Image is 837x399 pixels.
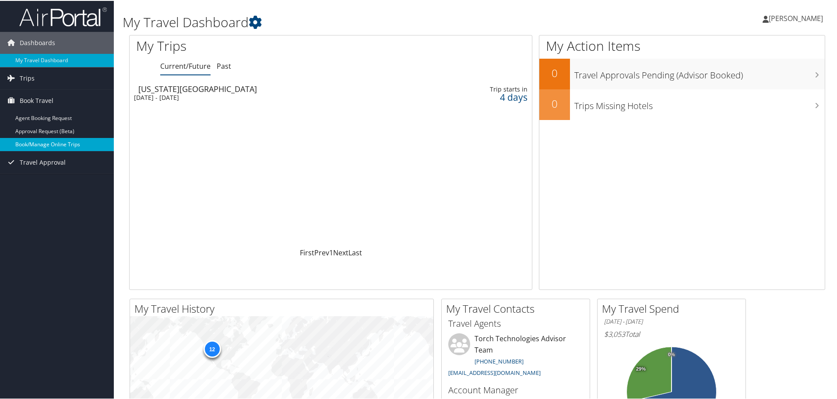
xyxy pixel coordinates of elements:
span: Book Travel [20,89,53,111]
h3: Travel Approvals Pending (Advisor Booked) [574,64,825,81]
div: [US_STATE][GEOGRAPHIC_DATA] [138,84,390,92]
h1: My Action Items [539,36,825,54]
a: [PHONE_NUMBER] [475,357,524,364]
a: Current/Future [160,60,211,70]
a: 0Trips Missing Hotels [539,88,825,119]
a: Next [333,247,348,257]
a: First [300,247,314,257]
a: 1 [329,247,333,257]
span: Travel Approval [20,151,66,173]
h1: My Travel Dashboard [123,12,595,31]
a: [EMAIL_ADDRESS][DOMAIN_NAME] [448,368,541,376]
a: 0Travel Approvals Pending (Advisor Booked) [539,58,825,88]
div: 12 [203,339,221,357]
a: Last [348,247,362,257]
h2: My Travel Contacts [446,300,590,315]
div: [DATE] - [DATE] [134,93,385,101]
tspan: 29% [636,366,646,371]
img: airportal-logo.png [19,6,107,26]
h2: My Travel Spend [602,300,746,315]
span: Trips [20,67,35,88]
h1: My Trips [136,36,358,54]
h6: [DATE] - [DATE] [604,317,739,325]
h2: My Travel History [134,300,433,315]
h3: Travel Agents [448,317,583,329]
div: 4 days [439,92,528,100]
h3: Account Manager [448,383,583,395]
span: $3,053 [604,328,625,338]
span: [PERSON_NAME] [769,13,823,22]
h3: Trips Missing Hotels [574,95,825,111]
div: Trip starts in [439,85,528,92]
a: Past [217,60,231,70]
a: Prev [314,247,329,257]
h2: 0 [539,65,570,80]
h2: 0 [539,95,570,110]
span: Dashboards [20,31,55,53]
tspan: 0% [668,351,675,357]
a: [PERSON_NAME] [763,4,832,31]
li: Torch Technologies Advisor Team [444,332,587,379]
h6: Total [604,328,739,338]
